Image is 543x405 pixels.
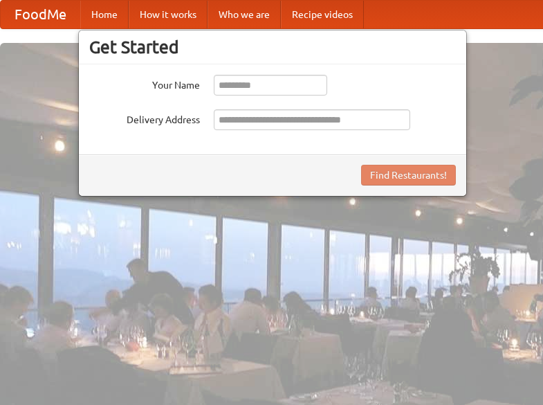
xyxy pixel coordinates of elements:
[129,1,208,28] a: How it works
[89,109,200,127] label: Delivery Address
[89,75,200,92] label: Your Name
[89,37,456,57] h3: Get Started
[80,1,129,28] a: Home
[208,1,281,28] a: Who we are
[1,1,80,28] a: FoodMe
[281,1,364,28] a: Recipe videos
[361,165,456,186] button: Find Restaurants!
